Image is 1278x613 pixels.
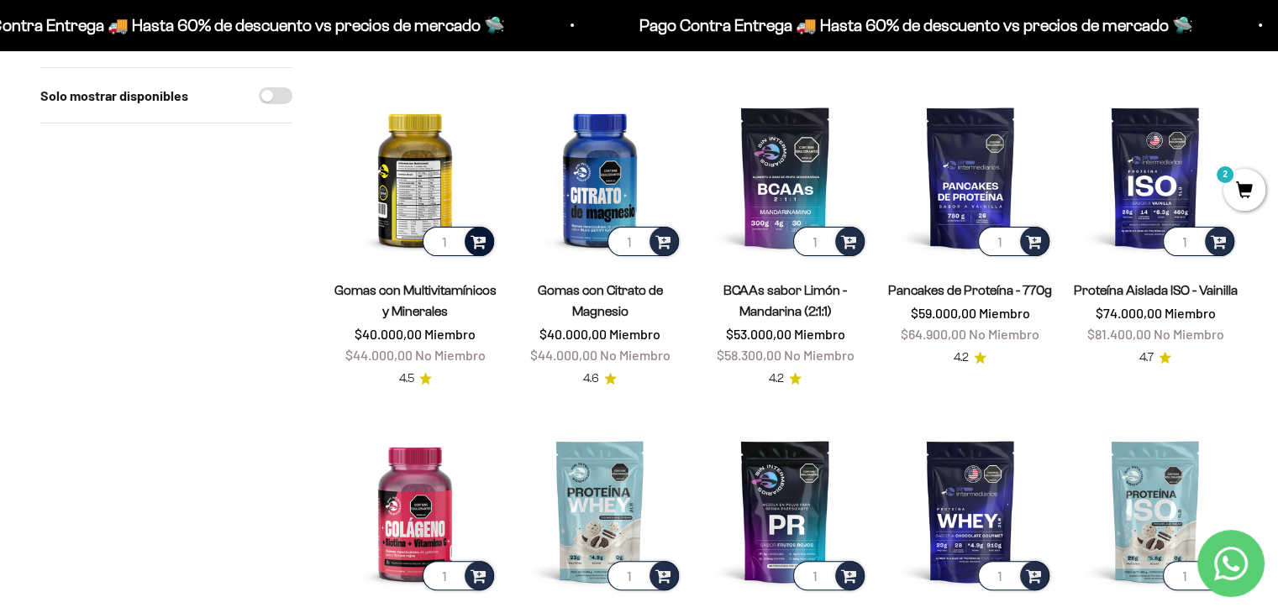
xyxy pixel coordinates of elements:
[1153,326,1223,342] span: No Miembro
[538,283,663,318] a: Gomas con Citrato de Magnesio
[1086,326,1150,342] span: $81.400,00
[1073,283,1237,297] a: Proteína Aislada ISO - Vainilla
[769,369,802,388] a: 4.24.2 de 5.0 estrellas
[334,283,497,318] a: Gomas con Multivitamínicos y Minerales
[1139,348,1154,367] span: 4.7
[600,347,671,363] span: No Miembro
[424,326,476,342] span: Miembro
[901,326,966,342] span: $64.900,00
[954,348,969,367] span: 4.2
[333,95,497,259] img: Gomas con Multivitamínicos y Minerales
[793,326,844,342] span: Miembro
[415,347,486,363] span: No Miembro
[627,12,1181,39] p: Pago Contra Entrega 🚚 Hasta 60% de descuento vs precios de mercado 🛸
[583,369,617,388] a: 4.64.6 de 5.0 estrellas
[716,347,781,363] span: $58.300,00
[40,85,188,107] label: Solo mostrar disponibles
[783,347,854,363] span: No Miembro
[609,326,660,342] span: Miembro
[1095,305,1161,321] span: $74.000,00
[530,347,597,363] span: $44.000,00
[888,283,1052,297] a: Pancakes de Proteína - 770g
[539,326,607,342] span: $40.000,00
[583,369,599,388] span: 4.6
[399,369,432,388] a: 4.54.5 de 5.0 estrellas
[355,326,422,342] span: $40.000,00
[399,369,414,388] span: 4.5
[1139,348,1171,367] a: 4.74.7 de 5.0 estrellas
[769,369,784,388] span: 4.2
[1223,182,1265,201] a: 2
[723,283,847,318] a: BCAAs sabor Limón - Mandarina (2:1:1)
[954,348,986,367] a: 4.24.2 de 5.0 estrellas
[725,326,791,342] span: $53.000,00
[345,347,413,363] span: $44.000,00
[1215,165,1235,185] mark: 2
[979,305,1030,321] span: Miembro
[1164,305,1215,321] span: Miembro
[969,326,1039,342] span: No Miembro
[911,305,976,321] span: $59.000,00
